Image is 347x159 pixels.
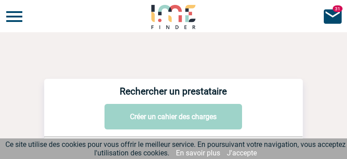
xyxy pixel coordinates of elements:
[176,149,220,157] a: En savoir plus
[105,104,242,129] button: Créer un cahier des charges
[44,86,303,97] h4: Rechercher un prestataire
[227,149,257,157] a: J'accepte
[5,140,346,157] span: Ce site utilise des cookies pour vous offrir le meilleur service. En poursuivant votre navigation...
[333,5,343,12] button: 31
